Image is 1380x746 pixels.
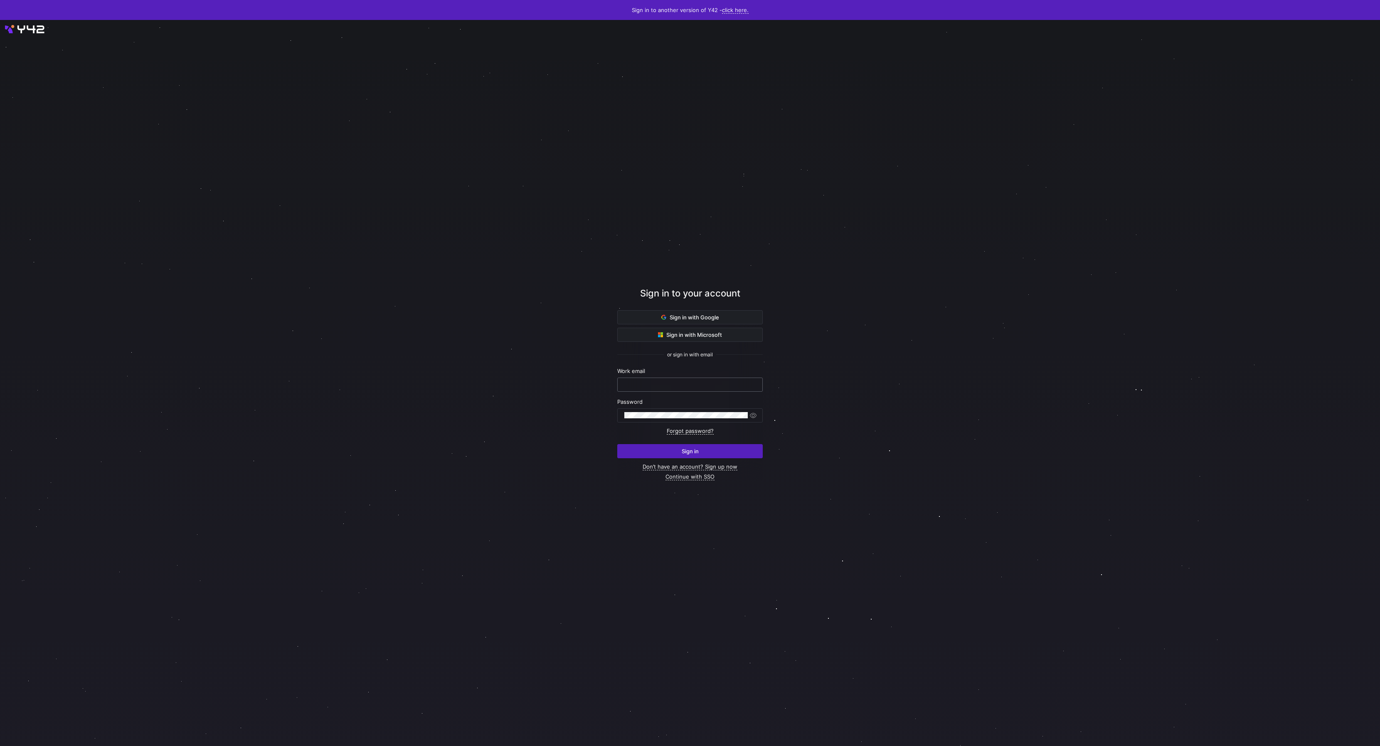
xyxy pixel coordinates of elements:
span: Sign in with Microsoft [658,331,722,338]
span: Sign in with Google [661,314,719,321]
button: Sign in with Microsoft [617,328,763,342]
a: Forgot password? [667,427,714,435]
span: Password [617,398,643,405]
a: click here. [722,7,749,14]
button: Sign in with Google [617,310,763,324]
div: Sign in to your account [617,287,763,310]
span: Work email [617,368,645,374]
a: Don’t have an account? Sign up now [643,463,737,470]
span: or sign in with email [667,352,713,358]
a: Continue with SSO [665,473,715,480]
button: Sign in [617,444,763,458]
span: Sign in [682,448,699,455]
